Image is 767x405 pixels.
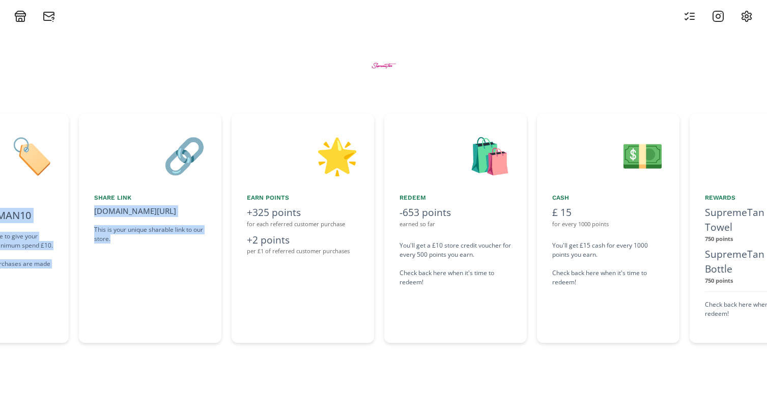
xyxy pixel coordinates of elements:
div: earned so far [400,220,512,229]
div: Earn points [247,193,359,202]
div: per £1 of referred customer purchases [247,247,359,256]
div: -653 points [400,205,512,220]
strong: 750 points [705,277,733,284]
div: for every 1000 points [552,220,664,229]
div: 🌟 [247,129,359,181]
div: [DOMAIN_NAME][URL] [94,205,206,217]
strong: 750 points [705,235,733,242]
div: £ 15 [552,205,664,220]
div: Share Link [94,193,206,202]
div: 🛍️ [400,129,512,181]
div: 💵 [552,129,664,181]
div: for each referred customer purchase [247,220,359,229]
div: This is your unique sharable link to our store. [94,225,206,244]
div: +325 points [247,205,359,220]
div: You'll get £15 cash for every 1000 points you earn. Check back here when it's time to redeem! [552,241,664,287]
div: +2 points [247,233,359,248]
div: Redeem [400,193,512,202]
img: BtZWWMaMEGZe [364,46,403,85]
div: You'll get a £10 store credit voucher for every 500 points you earn. Check back here when it's ti... [400,241,512,287]
div: 🔗 [94,129,206,181]
div: Cash [552,193,664,202]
